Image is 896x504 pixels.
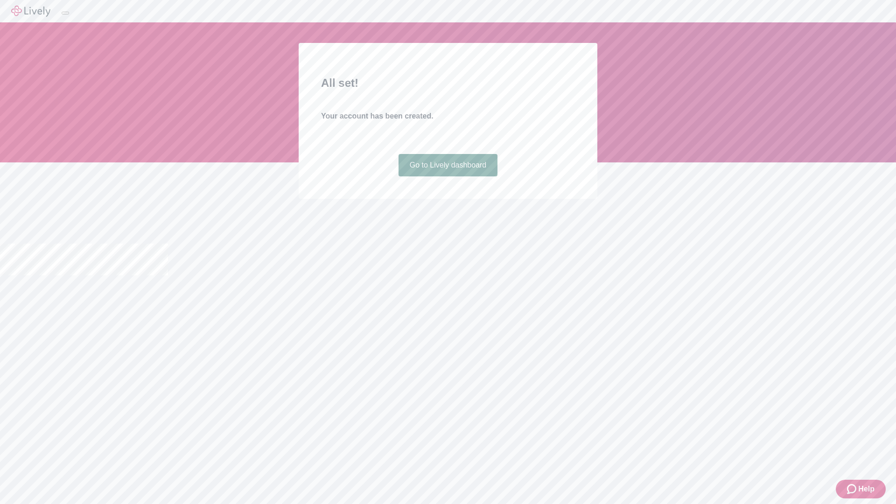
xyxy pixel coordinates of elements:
[62,12,69,14] button: Log out
[836,480,886,498] button: Zendesk support iconHelp
[847,483,858,495] svg: Zendesk support icon
[321,75,575,91] h2: All set!
[399,154,498,176] a: Go to Lively dashboard
[858,483,875,495] span: Help
[11,6,50,17] img: Lively
[321,111,575,122] h4: Your account has been created.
